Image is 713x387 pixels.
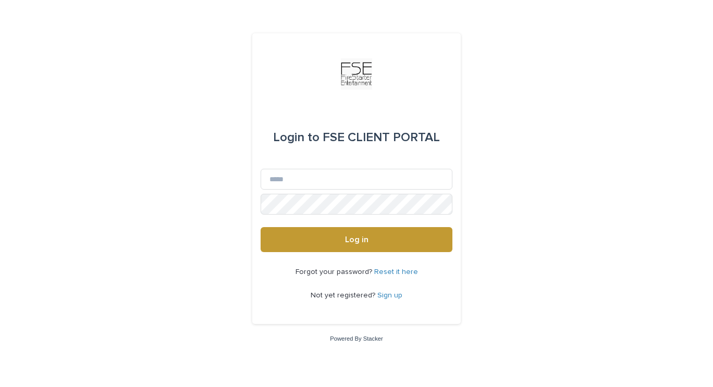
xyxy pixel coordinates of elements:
[345,235,368,244] span: Log in
[311,292,377,299] span: Not yet registered?
[261,227,452,252] button: Log in
[341,58,372,90] img: Km9EesSdRbS9ajqhBzyo
[273,123,440,152] div: FSE CLIENT PORTAL
[330,335,383,342] a: Powered By Stacker
[374,268,418,276] a: Reset it here
[296,268,374,276] span: Forgot your password?
[273,131,319,144] span: Login to
[377,292,402,299] a: Sign up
